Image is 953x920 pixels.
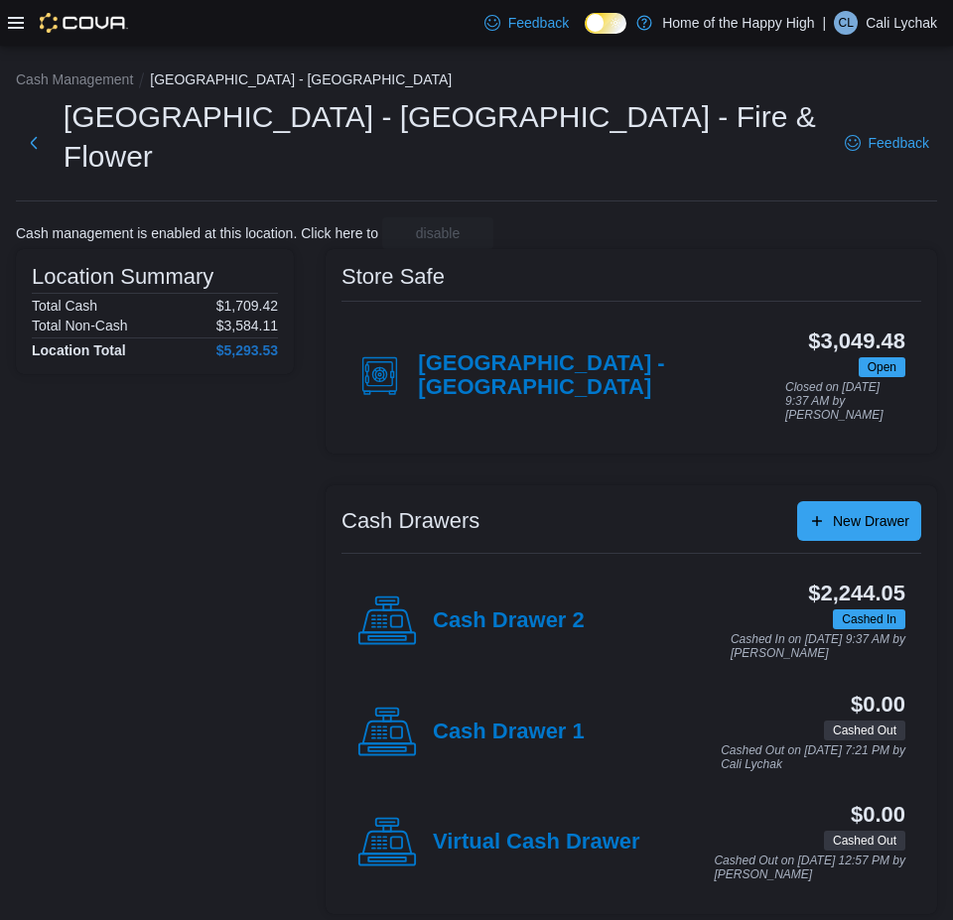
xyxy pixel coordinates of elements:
h3: $0.00 [851,693,905,717]
h6: Total Non-Cash [32,318,128,333]
h4: Location Total [32,342,126,358]
h6: Total Cash [32,298,97,314]
p: $3,584.11 [216,318,278,333]
span: Feedback [508,13,569,33]
span: Open [868,358,896,376]
h3: $0.00 [851,803,905,827]
span: CL [838,11,853,35]
span: Cashed In [842,610,896,628]
button: [GEOGRAPHIC_DATA] - [GEOGRAPHIC_DATA] [150,71,452,87]
input: Dark Mode [585,13,626,34]
p: Cashed In on [DATE] 9:37 AM by [PERSON_NAME] [731,633,905,660]
h3: $2,244.05 [808,582,905,605]
span: Feedback [869,133,929,153]
nav: An example of EuiBreadcrumbs [16,69,937,93]
button: disable [382,217,493,249]
span: Open [859,357,905,377]
button: Cash Management [16,71,133,87]
p: Cashed Out on [DATE] 7:21 PM by Cali Lychak [721,744,905,771]
h3: $3,049.48 [808,329,905,353]
p: | [823,11,827,35]
span: New Drawer [833,511,909,531]
span: Cashed Out [833,832,896,850]
p: Closed on [DATE] 9:37 AM by [PERSON_NAME] [785,381,905,422]
p: Cashed Out on [DATE] 12:57 PM by [PERSON_NAME] [714,854,905,881]
button: New Drawer [797,501,921,541]
h3: Store Safe [341,265,445,289]
span: Cashed Out [824,831,905,851]
a: Feedback [837,123,937,163]
h1: [GEOGRAPHIC_DATA] - [GEOGRAPHIC_DATA] - Fire & Flower [64,97,825,177]
p: $1,709.42 [216,298,278,314]
h3: Cash Drawers [341,509,479,533]
h4: Cash Drawer 2 [433,608,585,634]
h3: Location Summary [32,265,213,289]
span: disable [416,223,460,243]
p: Cash management is enabled at this location. Click here to [16,225,378,241]
span: Cashed Out [824,721,905,740]
h4: Cash Drawer 1 [433,720,585,745]
div: Cali Lychak [834,11,858,35]
span: Cashed In [833,609,905,629]
span: Dark Mode [585,34,586,35]
a: Feedback [476,3,577,43]
button: Next [16,123,52,163]
p: Home of the Happy High [662,11,814,35]
h4: [GEOGRAPHIC_DATA] - [GEOGRAPHIC_DATA] [418,351,785,401]
h4: $5,293.53 [216,342,278,358]
img: Cova [40,13,128,33]
h4: Virtual Cash Drawer [433,830,640,855]
span: Cashed Out [833,722,896,739]
p: Cali Lychak [866,11,937,35]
